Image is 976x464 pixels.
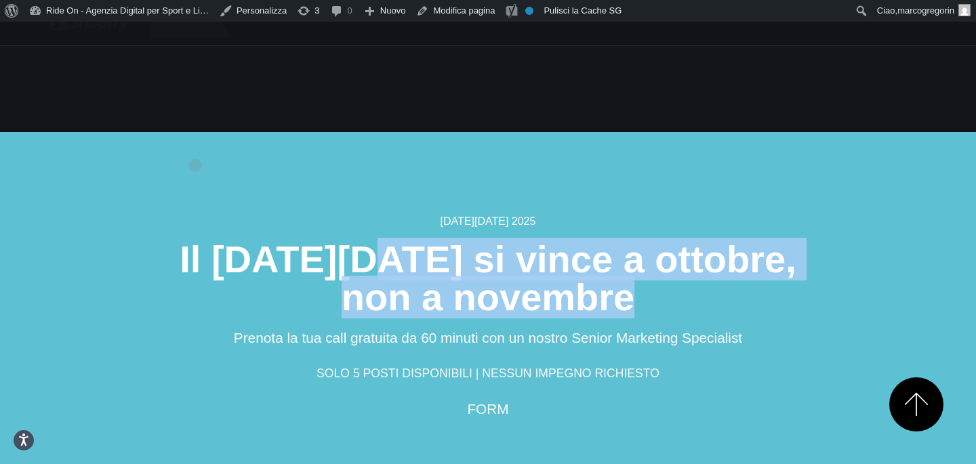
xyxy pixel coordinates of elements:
p: Prenota la tua call gratuita da 60 minuti con un nostro Senior Marketing Specialist [81,327,895,348]
span: marcogregorin [897,5,954,16]
h2: Il [DATE][DATE] si vince a ottobre, non a novembre [81,240,895,316]
div: Noindex [525,7,533,15]
h6: [DATE][DATE] 2025 [81,213,895,230]
div: Solo 5 posti disponibili | Nessun impegno richiesto [81,364,895,382]
div: FORM [81,398,895,419]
